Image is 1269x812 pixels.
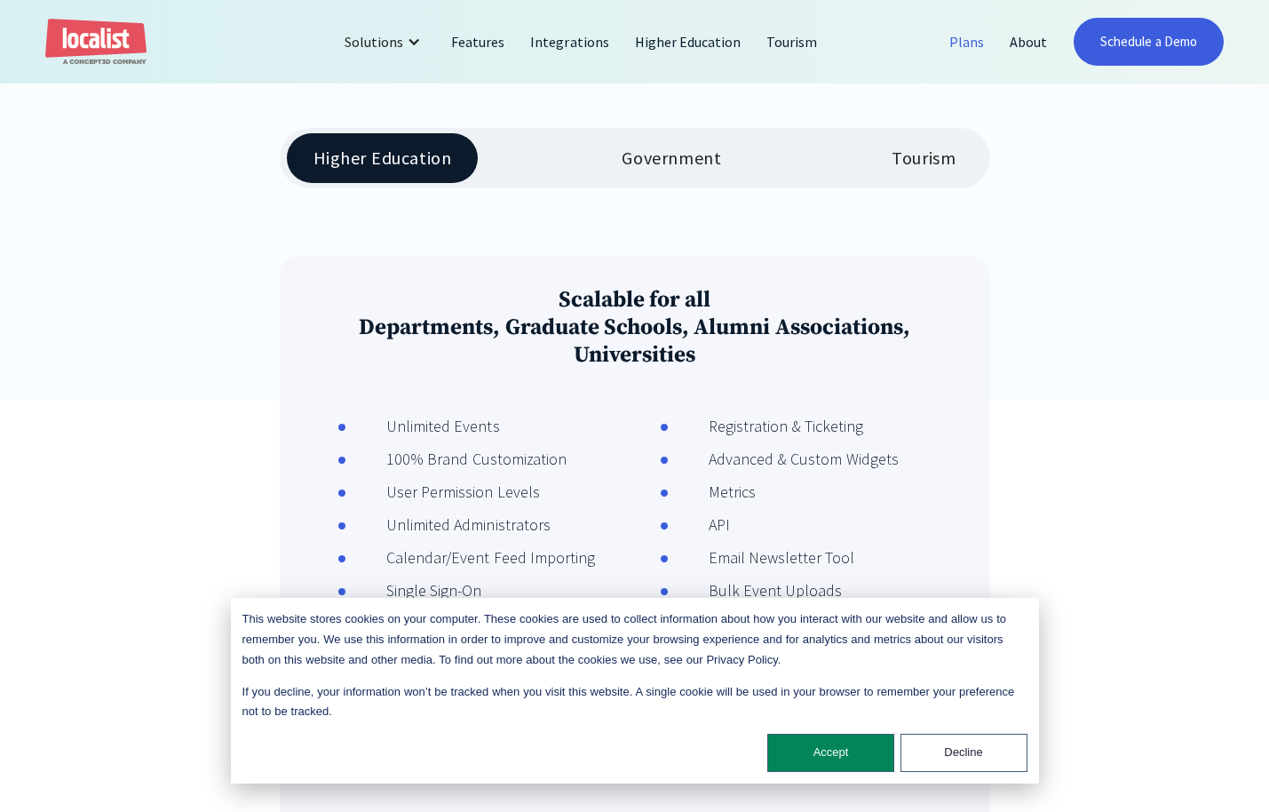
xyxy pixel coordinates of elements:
div: Calendar/Event Feed Importing [346,545,595,569]
div: Government [622,147,721,169]
div: API [669,513,730,537]
div: Unlimited Events [346,414,500,438]
div: User Permission Levels [346,480,540,504]
div: Advanced & Custom Widgets [669,447,899,471]
a: Plans [937,20,997,63]
div: Email Newsletter Tool [669,545,855,569]
div: Higher Education [313,147,452,169]
a: home [45,19,147,66]
div: 100% Brand Customization [346,447,567,471]
button: Decline [900,734,1027,772]
div: Bulk Event Uploads [669,578,843,602]
div: Cookie banner [231,598,1039,784]
a: About [997,20,1060,63]
a: Integrations [518,20,622,63]
a: Schedule a Demo [1074,18,1224,66]
div: Single Sign-On [346,578,481,602]
h3: Scalable for all Departments, Graduate Schools, Alumni Associations, Universities [302,286,967,369]
a: Tourism [754,20,830,63]
p: If you decline, your information won’t be tracked when you visit this website. A single cookie wi... [242,682,1027,723]
div: Metrics [669,480,756,504]
div: Solutions [345,31,403,52]
div: Tourism [892,147,956,169]
p: This website stores cookies on your computer. These cookies are used to collect information about... [242,609,1027,670]
div: Unlimited Administrators [346,513,551,537]
div: Registration & Ticketing [669,414,864,438]
div: Solutions [331,20,439,63]
a: Features [439,20,518,63]
button: Accept [767,734,894,772]
a: Higher Education [623,20,755,63]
